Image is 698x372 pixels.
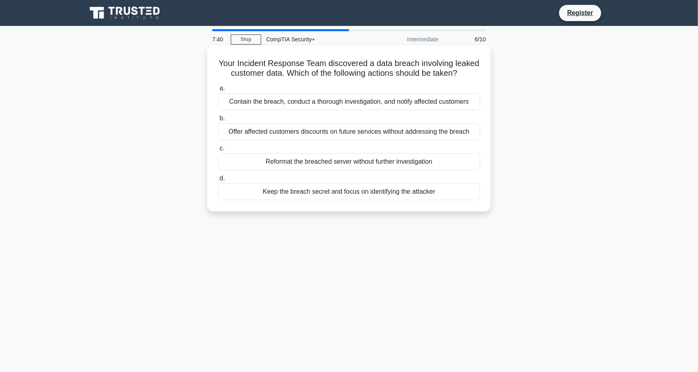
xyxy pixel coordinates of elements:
span: b. [219,115,225,122]
span: d. [219,175,225,182]
span: c. [219,145,224,152]
a: Stop [231,34,261,45]
a: Register [562,8,598,18]
div: Intermediate [372,31,443,47]
div: Offer affected customers discounts on future services without addressing the breach [218,123,480,140]
div: Reformat the breached server without further investigation [218,153,480,170]
div: 6/10 [443,31,491,47]
span: a. [219,85,225,92]
h5: Your Incident Response Team discovered a data breach involving leaked customer data. Which of the... [217,58,481,79]
div: 7:40 [207,31,231,47]
div: Contain the breach, conduct a thorough investigation, and notify affected customers [218,93,480,110]
div: Keep the breach secret and focus on identifying the attacker [218,183,480,200]
div: CompTIA Security+ [261,31,372,47]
